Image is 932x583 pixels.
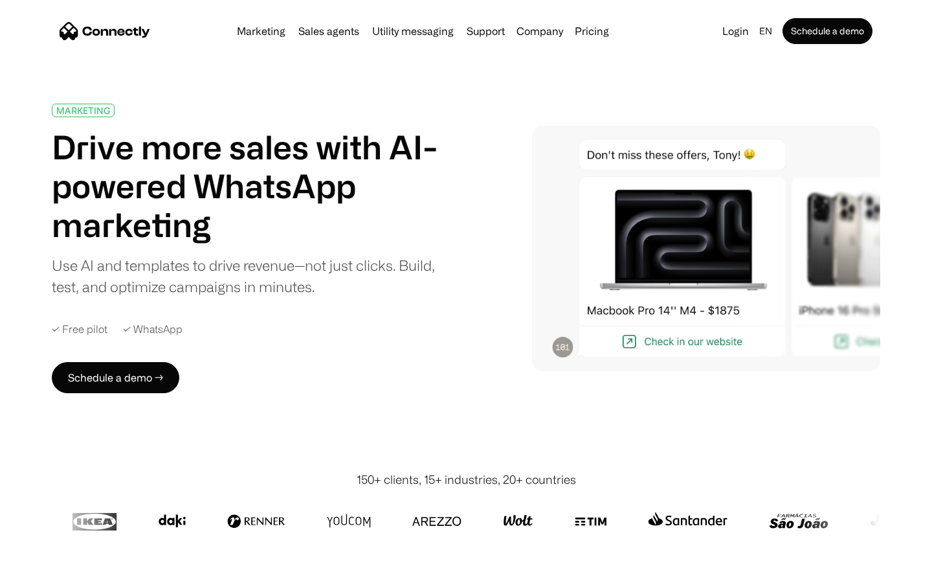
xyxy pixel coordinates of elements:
[232,26,291,36] a: Marketing
[357,471,576,488] div: 150+ clients, 15+ industries, 20+ countries
[52,255,452,297] div: Use AI and templates to drive revenue—not just clicks. Build, test, and optimize campaigns in min...
[13,559,78,578] aside: Language selected: English
[717,22,754,40] a: Login
[52,323,107,336] div: ✓ Free pilot
[759,22,772,40] div: en
[461,26,510,36] a: Support
[123,323,183,336] div: ✓ WhatsApp
[52,128,452,244] h1: Drive more sales with AI-powered WhatsApp marketing
[782,18,872,44] a: Schedule a demo
[516,22,563,40] div: Company
[26,560,78,578] ul: Language list
[56,106,110,115] div: MARKETING
[293,26,364,36] a: Sales agents
[367,26,459,36] a: Utility messaging
[52,362,179,393] a: Schedule a demo →
[570,26,614,36] a: Pricing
